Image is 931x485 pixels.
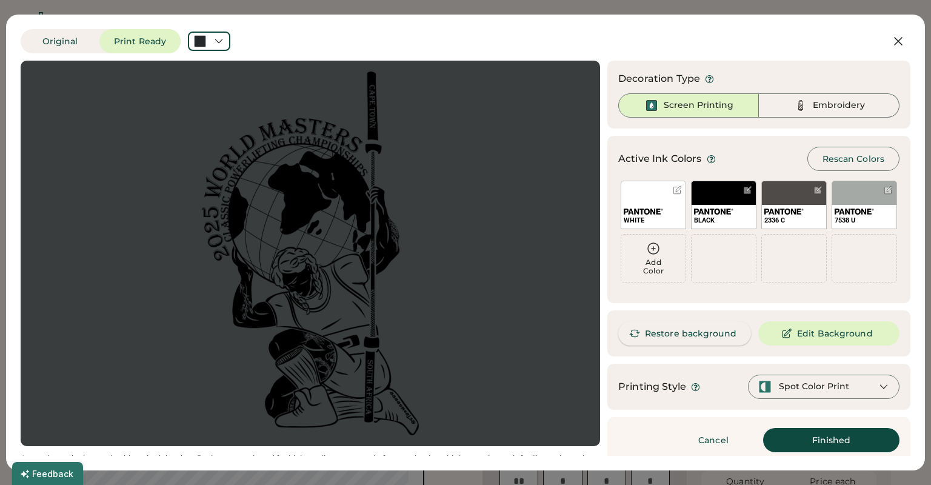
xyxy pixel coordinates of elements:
img: Thread%20-%20Unselected.svg [793,98,808,113]
button: Print Ready [99,29,181,53]
div: WHITE [624,216,683,225]
button: Edit Background [758,321,899,346]
img: 1024px-Pantone_logo.svg.png [764,209,804,215]
button: Original [21,29,99,53]
iframe: Front Chat [873,430,926,483]
button: Restore background [618,321,751,346]
div: Printing Style [618,380,686,394]
div: Decoration Type [618,72,700,86]
img: 1024px-Pantone_logo.svg.png [835,209,874,215]
img: 1024px-Pantone_logo.svg.png [624,209,663,215]
img: 1024px-Pantone_logo.svg.png [694,209,733,215]
div: Active Ink Colors [618,152,702,166]
div: Screen Printing [664,99,733,112]
div: Spot Color Print [779,381,849,393]
img: Ink%20-%20Selected.svg [644,98,659,113]
em: Designs are reviewed for high-quality assurance before production; this low-res image is for illu... [196,453,589,463]
div: Approximated print result with active ink colors. [21,453,600,463]
button: Finished [763,428,899,452]
div: 7538 U [835,216,894,225]
div: 2336 C [764,216,824,225]
button: Rescan Colors [807,147,899,171]
div: BLACK [694,216,753,225]
div: Embroidery [813,99,865,112]
div: Add Color [621,258,686,275]
button: Cancel [671,428,756,452]
img: spot-color-green.svg [758,380,772,393]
